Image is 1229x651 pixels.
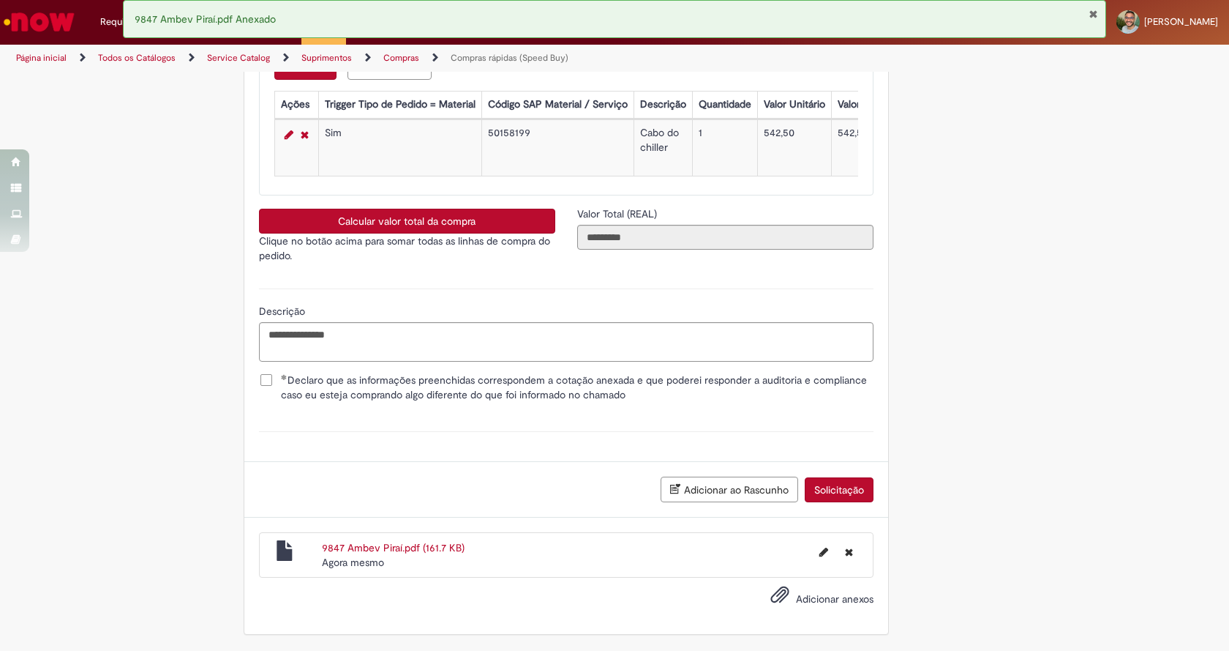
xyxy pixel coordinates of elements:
[661,477,798,502] button: Adicionar ao Rascunho
[577,225,873,250] input: Valor Total (REAL)
[481,92,634,119] th: Código SAP Material / Serviço
[767,581,793,615] button: Adicionar anexos
[805,477,873,502] button: Solicitação
[692,92,757,119] th: Quantidade
[322,556,384,569] span: Agora mesmo
[831,120,925,176] td: 542,50
[11,45,808,72] ul: Trilhas de página
[100,15,151,29] span: Requisições
[318,120,481,176] td: Sim
[259,234,555,263] p: Clique no botão acima para somar todas as linhas de compra do pedido.
[281,126,297,144] a: Editar Linha 1
[1144,15,1218,28] span: [PERSON_NAME]
[135,12,276,26] span: 9847 Ambev Piraí.pdf Anexado
[831,92,925,119] th: Valor Total Moeda
[481,120,634,176] td: 50158199
[318,92,481,119] th: Trigger Tipo de Pedido = Material
[259,209,555,234] button: Calcular valor total da compra
[836,540,862,564] button: Excluir 9847 Ambev Piraí.pdf
[796,592,873,606] span: Adicionar anexos
[281,374,287,380] span: Obrigatório Preenchido
[692,120,757,176] td: 1
[274,92,318,119] th: Ações
[16,52,67,64] a: Página inicial
[259,305,308,318] span: Descrição
[297,126,312,144] a: Remover linha 1
[757,120,831,176] td: 542,50
[757,92,831,119] th: Valor Unitário
[811,540,837,564] button: Editar nome de arquivo 9847 Ambev Piraí.pdf
[451,52,568,64] a: Compras rápidas (Speed Buy)
[322,556,384,569] time: 30/08/2025 13:25:19
[301,52,352,64] a: Suprimentos
[207,52,270,64] a: Service Catalog
[1,7,77,37] img: ServiceNow
[1089,8,1098,20] button: Fechar Notificação
[281,373,873,402] span: Declaro que as informações preenchidas correspondem a cotação anexada e que poderei responder a a...
[634,92,692,119] th: Descrição
[98,52,176,64] a: Todos os Catálogos
[634,120,692,176] td: Cabo do chiller
[322,541,465,554] a: 9847 Ambev Piraí.pdf (161.7 KB)
[577,207,660,220] span: Somente leitura - Valor Total (REAL)
[259,322,873,362] textarea: Descrição
[577,207,660,221] label: Somente leitura - Valor Total (REAL)
[383,52,419,64] a: Compras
